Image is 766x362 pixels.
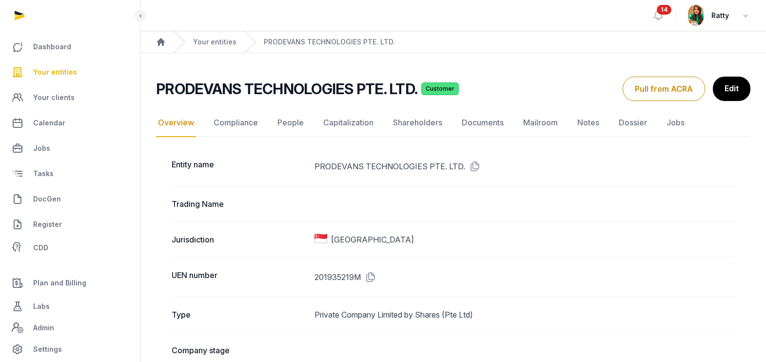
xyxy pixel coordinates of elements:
[33,142,50,154] span: Jobs
[314,159,735,174] dd: PRODEVANS TECHNOLOGIES PTE. LTD.
[156,109,750,137] nav: Tabs
[8,271,132,295] a: Plan and Billing
[521,109,560,137] a: Mailroom
[156,80,417,98] h2: PRODEVANS TECHNOLOGIES PTE. LTD.
[33,193,61,205] span: DocGen
[275,109,306,137] a: People
[688,5,704,26] img: avatar
[711,10,729,21] span: Ratty
[193,37,236,47] a: Your entities
[713,77,750,101] a: Edit
[172,309,307,321] dt: Type
[33,322,54,334] span: Admin
[8,318,132,338] a: Admin
[172,234,307,245] dt: Jurisdiction
[8,213,132,236] a: Register
[172,159,307,174] dt: Entity name
[33,92,75,103] span: Your clients
[33,66,77,78] span: Your entities
[172,344,307,356] dt: Company stage
[8,295,132,318] a: Labs
[8,137,132,160] a: Jobs
[33,117,65,129] span: Calendar
[156,109,196,137] a: Overview
[321,109,375,137] a: Capitalization
[172,198,307,210] dt: Trading Name
[314,269,735,285] dd: 201935219M
[623,77,705,101] button: Pull from ACRA
[8,35,132,59] a: Dashboard
[8,162,132,185] a: Tasks
[212,109,260,137] a: Compliance
[140,31,766,53] nav: Breadcrumb
[8,238,132,258] a: CDD
[314,309,735,321] dd: Private Company Limited by Shares (Pte Ltd)
[33,301,50,312] span: Labs
[657,5,671,15] span: 14
[33,41,71,53] span: Dashboard
[8,338,132,361] a: Settings
[8,187,132,211] a: DocGen
[460,109,506,137] a: Documents
[331,234,414,245] span: [GEOGRAPHIC_DATA]
[575,109,601,137] a: Notes
[33,277,86,289] span: Plan and Billing
[617,109,649,137] a: Dossier
[33,219,62,230] span: Register
[172,269,307,285] dt: UEN number
[33,168,54,180] span: Tasks
[8,111,132,135] a: Calendar
[8,60,132,84] a: Your entities
[264,37,395,47] a: PRODEVANS TECHNOLOGIES PTE. LTD.
[665,109,687,137] a: Jobs
[391,109,444,137] a: Shareholders
[8,86,132,109] a: Your clients
[33,242,48,254] span: CDD
[421,82,459,95] span: Customer
[33,343,62,355] span: Settings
